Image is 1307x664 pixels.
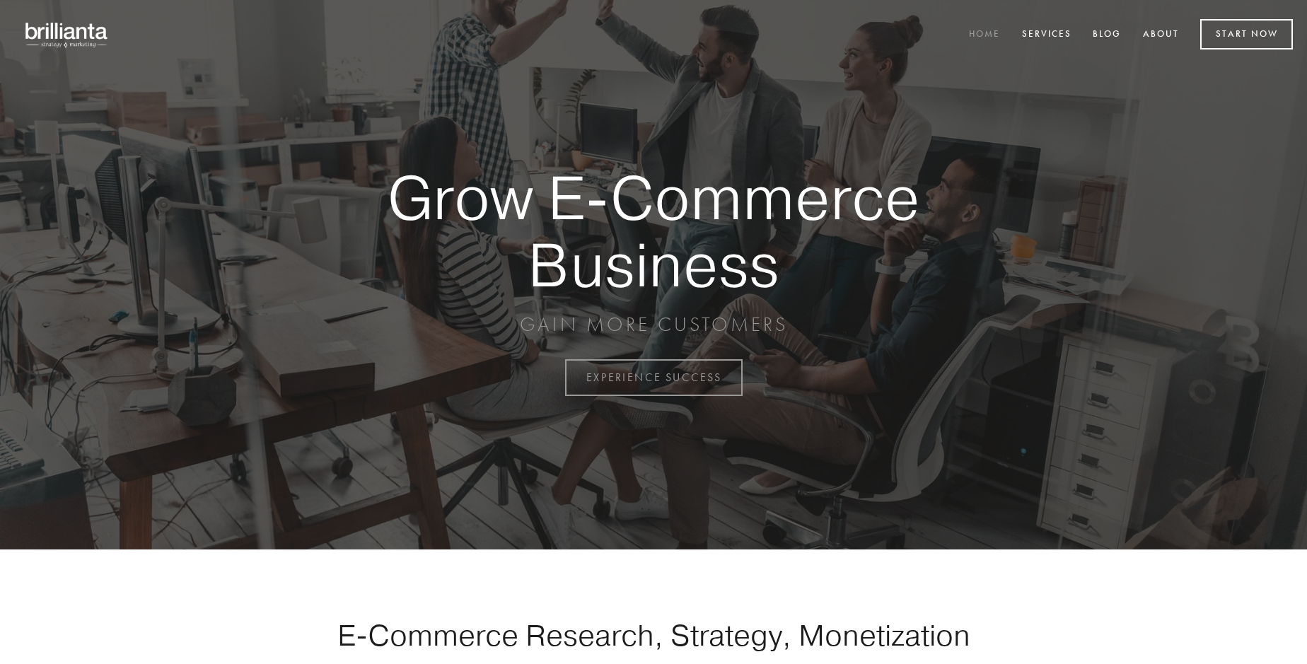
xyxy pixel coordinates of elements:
a: Blog [1084,23,1130,47]
a: Services [1013,23,1081,47]
img: brillianta - research, strategy, marketing [14,14,120,55]
strong: Grow E-Commerce Business [338,164,969,298]
a: About [1134,23,1188,47]
a: Start Now [1200,19,1293,49]
a: Home [960,23,1009,47]
a: EXPERIENCE SUCCESS [565,359,743,396]
h1: E-Commerce Research, Strategy, Monetization [293,617,1014,653]
p: GAIN MORE CUSTOMERS [338,312,969,337]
